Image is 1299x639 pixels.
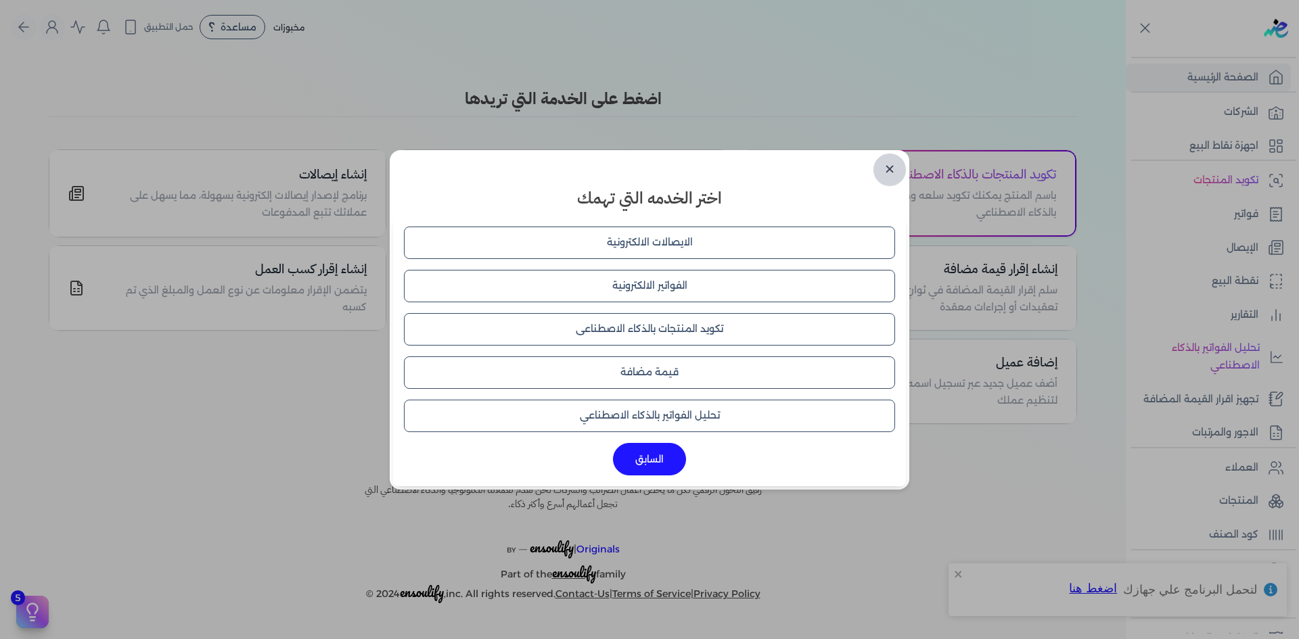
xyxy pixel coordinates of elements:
[404,313,895,346] button: تكويد المنتجات بالذكاء الاصطناعى
[404,400,895,432] button: تحليل الفواتير بالذكاء الاصطناعي
[393,186,906,210] h3: اختر الخدمه التي تهمك
[404,270,895,302] button: الفواتير الالكترونية
[873,153,906,186] a: ✕
[404,227,895,259] button: الايصالات الالكترونية
[404,356,895,389] button: قيمة مضافة
[613,443,686,475] button: السابق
